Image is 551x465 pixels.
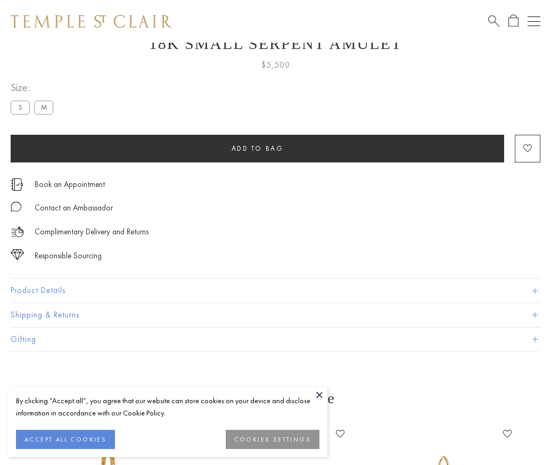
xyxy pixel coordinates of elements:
[488,14,499,28] a: Search
[232,144,284,153] span: Add to bag
[35,225,149,239] p: Complimentary Delivery and Returns
[11,201,21,212] img: MessageIcon-01_2.svg
[11,35,540,53] h1: 18K Small Serpent Amulet
[261,58,290,72] span: $5,500
[528,15,540,28] button: Open navigation
[11,279,540,303] button: Product Details
[16,395,319,419] div: By clicking “Accept all”, you agree that our website can store cookies on your device and disclos...
[11,79,57,96] span: Size:
[35,178,105,190] a: Book an Appointment
[11,249,24,260] img: icon_sourcing.svg
[11,135,504,162] button: Add to bag
[34,101,53,114] label: M
[226,430,319,449] button: COOKIES SETTINGS
[11,15,171,28] img: Temple St. Clair
[11,303,540,327] button: Shipping & Returns
[11,328,540,352] button: Gifting
[11,178,23,191] img: icon_appointment.svg
[11,101,30,114] label: S
[11,225,24,239] img: icon_delivery.svg
[35,249,102,263] div: Responsible Sourcing
[35,201,113,215] div: Contact an Ambassador
[16,430,115,449] button: ACCEPT ALL COOKIES
[508,14,519,28] a: Open Shopping Bag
